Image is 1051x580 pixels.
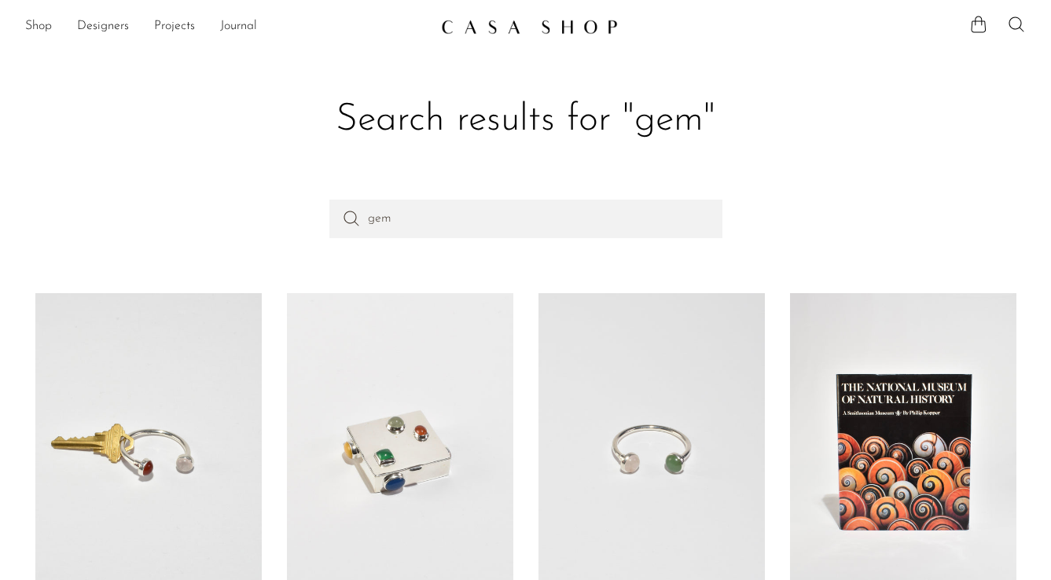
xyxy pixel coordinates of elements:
[220,17,257,37] a: Journal
[77,17,129,37] a: Designers
[48,96,1004,145] h1: Search results for "gem"
[154,17,195,37] a: Projects
[25,13,428,40] nav: Desktop navigation
[25,13,428,40] ul: NEW HEADER MENU
[25,17,52,37] a: Shop
[329,200,722,237] input: Perform a search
